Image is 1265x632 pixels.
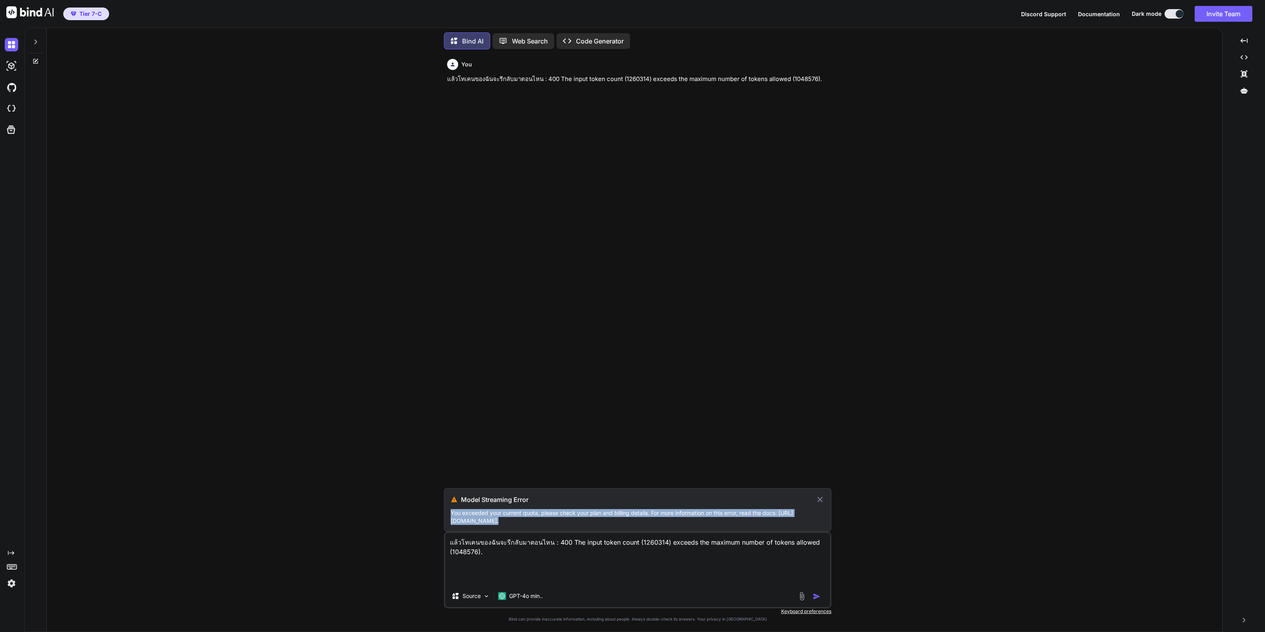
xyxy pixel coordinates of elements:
img: icon [813,592,821,600]
button: Invite Team [1195,6,1252,22]
img: darkAi-studio [5,59,18,73]
p: GPT-4o min.. [509,592,543,600]
h6: You [461,60,472,68]
p: แล้วโทเคนของฉันจะรีกลับมาตอนไหน : 400 The input token count (1260314) exceeds the maximum number ... [447,75,830,84]
span: Discord Support [1021,11,1066,17]
img: GPT-4o mini [498,592,506,600]
img: settings [5,577,18,590]
p: You exceeded your current quota, please check your plan and billing details. For more information... [451,509,825,525]
p: Keyboard preferences [444,608,831,615]
p: Bind AI [462,36,483,46]
span: Dark mode [1132,10,1161,18]
img: Pick Models [483,593,490,600]
img: premium [71,11,76,16]
img: cloudideIcon [5,102,18,115]
textarea: แล้วโทเคนของฉันจะรีกลับมาตอนไหน : 400 The input token count (1260314) exceeds the maximum number ... [445,533,830,585]
p: Code Generator [576,36,624,46]
span: Documentation [1078,11,1120,17]
button: Documentation [1078,10,1120,18]
img: darkChat [5,38,18,51]
span: Tier 7-C [79,10,102,18]
img: githubDark [5,81,18,94]
p: Source [463,592,481,600]
img: Bind AI [6,6,54,18]
button: premiumTier 7-C [63,8,109,20]
button: Discord Support [1021,10,1066,18]
h3: Model Streaming Error [461,495,816,504]
img: attachment [797,592,806,601]
p: Web Search [512,36,548,46]
p: Bind can provide inaccurate information, including about people. Always double-check its answers.... [444,616,831,622]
